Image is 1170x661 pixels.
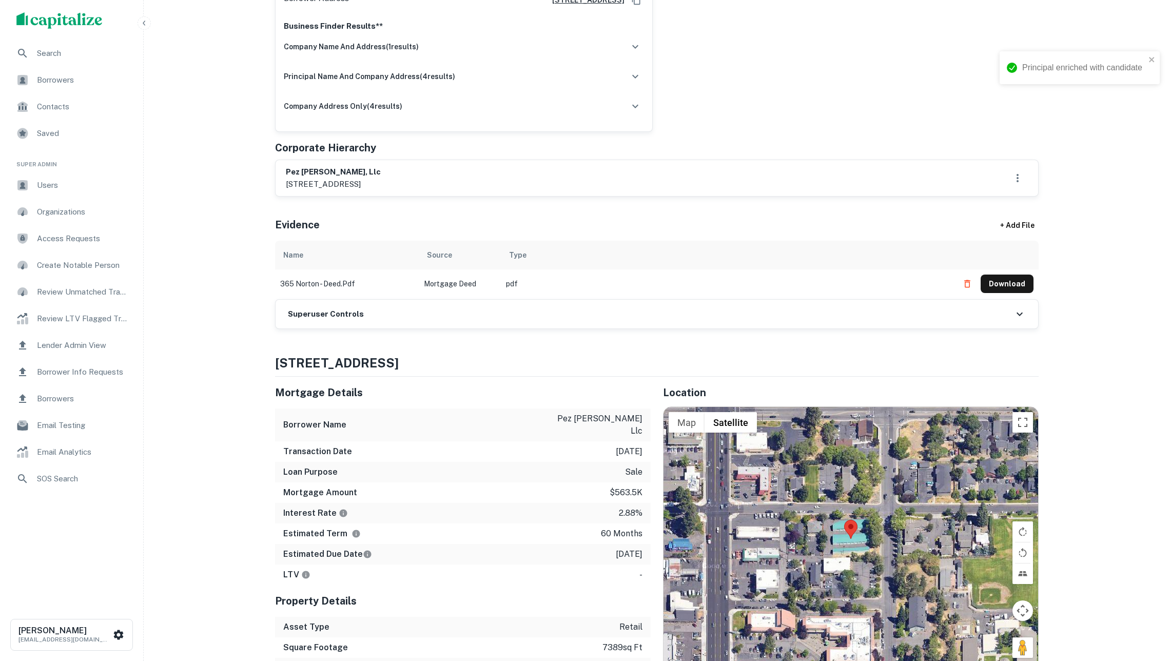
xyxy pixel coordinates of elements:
[1148,55,1156,65] button: close
[363,550,372,559] svg: Estimate is based on a standard schedule for this type of loan.
[37,74,129,86] span: Borrowers
[284,71,455,82] h6: principal name and company address ( 4 results)
[8,41,135,66] a: Search
[352,529,361,538] svg: Term is based on a standard schedule for this type of loan.
[8,386,135,411] a: Borrowers
[16,12,103,29] img: capitalize-logo.png
[8,173,135,198] a: Users
[1012,542,1033,563] button: Rotate map counterclockwise
[283,569,310,581] h6: LTV
[509,249,526,261] div: Type
[1012,600,1033,621] button: Map camera controls
[602,641,642,654] p: 7389 sq ft
[37,259,129,271] span: Create Notable Person
[669,412,705,433] button: Show street map
[1022,62,1145,74] div: Principal enriched with candidate
[601,528,642,540] p: 60 months
[550,413,642,437] p: pez [PERSON_NAME] llc
[8,360,135,384] a: Borrower Info Requests
[283,528,361,540] h6: Estimated Term
[275,354,1039,372] h4: [STREET_ADDRESS]
[1012,412,1033,433] button: Toggle fullscreen view
[1012,521,1033,542] button: Rotate map clockwise
[8,148,135,173] li: Super Admin
[284,20,644,32] p: Business Finder Results**
[37,47,129,60] span: Search
[37,179,129,191] span: Users
[616,548,642,560] p: [DATE]
[283,419,346,431] h6: Borrower Name
[37,313,129,325] span: Review LTV Flagged Transactions
[37,393,129,405] span: Borrowers
[284,41,419,52] h6: company name and address ( 1 results)
[37,419,129,432] span: Email Testing
[275,269,419,298] td: 365 norton - deed.pdf
[639,569,642,581] p: -
[37,101,129,113] span: Contacts
[286,166,381,178] h6: pez [PERSON_NAME], llc
[419,241,501,269] th: Source
[288,308,364,320] h6: Superuser Controls
[501,269,953,298] td: pdf
[8,413,135,438] a: Email Testing
[419,269,501,298] td: Mortgage Deed
[283,466,338,478] h6: Loan Purpose
[37,446,129,458] span: Email Analytics
[37,339,129,352] span: Lender Admin View
[37,127,129,140] span: Saved
[619,621,642,633] p: retail
[8,68,135,92] a: Borrowers
[283,249,303,261] div: Name
[616,445,642,458] p: [DATE]
[427,249,452,261] div: Source
[18,635,111,644] p: [EMAIL_ADDRESS][DOMAIN_NAME]
[501,241,953,269] th: Type
[275,593,651,609] h5: Property Details
[339,509,348,518] svg: The interest rates displayed on the website are for informational purposes only and may be report...
[37,473,129,485] span: SOS Search
[275,241,419,269] th: Name
[8,466,135,491] a: SOS Search
[37,232,129,245] span: Access Requests
[619,507,642,519] p: 2.88%
[283,507,348,519] h6: Interest Rate
[8,306,135,331] a: Review LTV Flagged Transactions
[283,487,357,499] h6: Mortgage Amount
[8,333,135,358] a: Lender Admin View
[958,276,977,292] button: Delete file
[1012,563,1033,584] button: Tilt map
[283,621,329,633] h6: Asset Type
[275,385,651,400] h5: Mortgage Details
[8,121,135,146] a: Saved
[8,440,135,464] a: Email Analytics
[301,570,310,579] svg: LTVs displayed on the website are for informational purposes only and may be reported incorrectly...
[37,206,129,218] span: Organizations
[981,216,1053,235] div: + Add File
[1119,579,1170,628] iframe: Chat Widget
[610,487,642,499] p: $563.5k
[37,286,129,298] span: Review Unmatched Transactions
[286,178,381,190] p: [STREET_ADDRESS]
[283,445,352,458] h6: Transaction Date
[8,200,135,224] a: Organizations
[275,241,1039,298] div: scrollable content
[18,627,111,635] h6: [PERSON_NAME]
[1012,637,1033,658] button: Drag Pegman onto the map to open Street View
[705,412,757,433] button: Show satellite imagery
[625,466,642,478] p: sale
[8,226,135,251] a: Access Requests
[8,253,135,278] a: Create Notable Person
[10,619,133,651] button: [PERSON_NAME][EMAIL_ADDRESS][DOMAIN_NAME]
